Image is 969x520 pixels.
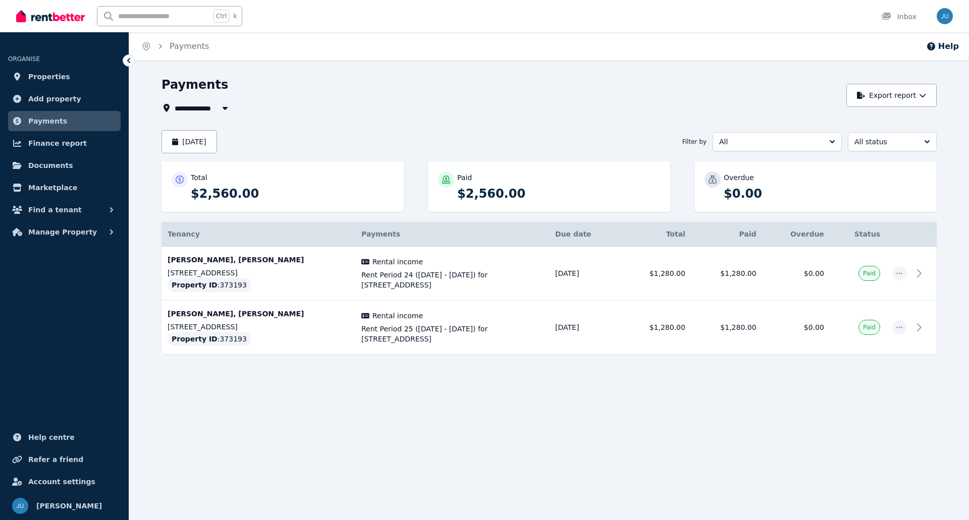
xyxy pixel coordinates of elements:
[172,334,218,344] span: Property ID
[168,332,251,346] div: : 373193
[863,323,876,331] span: Paid
[12,498,28,514] img: Johan Utomo
[28,204,82,216] span: Find a tenant
[935,486,959,510] iframe: Intercom live chat
[361,324,543,344] span: Rent Period 25 ([DATE] - [DATE]) for [STREET_ADDRESS]
[161,130,217,153] button: [DATE]
[8,89,121,109] a: Add property
[8,133,121,153] a: Finance report
[8,67,121,87] a: Properties
[161,77,228,93] h1: Payments
[170,41,209,51] a: Payments
[863,269,876,277] span: Paid
[8,200,121,220] button: Find a tenant
[713,132,842,151] button: All
[804,269,824,277] span: $0.00
[457,186,660,202] p: $2,560.00
[372,257,423,267] span: Rental income
[848,132,937,151] button: All status
[8,178,121,198] a: Marketplace
[16,9,85,24] img: RentBetter
[8,55,40,63] span: ORGANISE
[28,226,97,238] span: Manage Property
[168,268,349,278] p: [STREET_ADDRESS]
[881,12,917,22] div: Inbox
[937,8,953,24] img: Johan Utomo
[691,247,763,301] td: $1,280.00
[724,186,927,202] p: $0.00
[457,172,472,183] p: Paid
[763,222,830,247] th: Overdue
[724,172,754,183] p: Overdue
[28,476,95,488] span: Account settings
[719,137,821,147] span: All
[926,40,959,52] button: Help
[8,427,121,447] a: Help centre
[620,222,691,247] th: Total
[129,32,221,61] nav: Breadcrumb
[233,12,237,20] span: k
[361,230,400,238] span: Payments
[549,247,620,301] td: [DATE]
[168,309,349,319] p: [PERSON_NAME], [PERSON_NAME]
[28,115,67,127] span: Payments
[620,301,691,355] td: $1,280.00
[28,159,73,171] span: Documents
[36,500,102,512] span: [PERSON_NAME]
[28,137,87,149] span: Finance report
[691,301,763,355] td: $1,280.00
[361,270,543,290] span: Rent Period 24 ([DATE] - [DATE]) for [STREET_ADDRESS]
[28,93,81,105] span: Add property
[830,222,886,247] th: Status
[168,278,251,292] div: : 373193
[191,172,207,183] p: Total
[213,10,229,23] span: Ctrl
[804,323,824,331] span: $0.00
[161,222,355,247] th: Tenancy
[168,322,349,332] p: [STREET_ADDRESS]
[8,472,121,492] a: Account settings
[8,222,121,242] button: Manage Property
[372,311,423,321] span: Rental income
[8,111,121,131] a: Payments
[172,280,218,290] span: Property ID
[28,431,75,443] span: Help centre
[8,155,121,176] a: Documents
[8,449,121,470] a: Refer a friend
[846,84,937,107] button: Export report
[28,182,77,194] span: Marketplace
[28,71,70,83] span: Properties
[549,222,620,247] th: Due date
[854,137,916,147] span: All status
[191,186,394,202] p: $2,560.00
[682,138,707,146] span: Filter by
[168,255,349,265] p: [PERSON_NAME], [PERSON_NAME]
[549,301,620,355] td: [DATE]
[691,222,763,247] th: Paid
[28,453,83,466] span: Refer a friend
[620,247,691,301] td: $1,280.00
